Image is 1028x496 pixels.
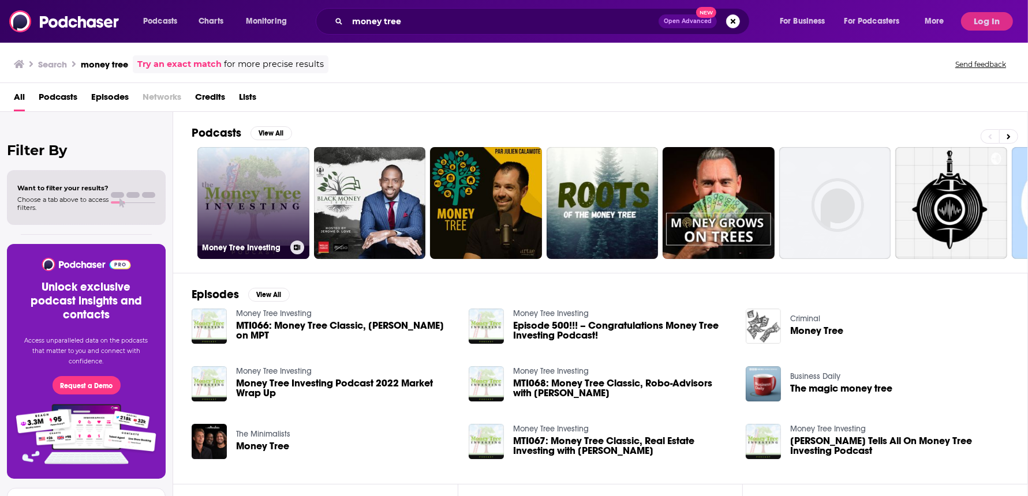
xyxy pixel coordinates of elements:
[197,147,309,259] a: Money Tree Investing
[192,309,227,344] img: MTI066: Money Tree Classic, David Stein on MPT
[53,376,121,394] button: Request a Demo
[790,436,1009,456] span: [PERSON_NAME] Tells All On Money Tree Investing Podcast
[17,196,109,212] span: Choose a tab above to access filters.
[81,59,128,70] h3: money tree
[952,59,1010,69] button: Send feedback
[236,378,455,398] a: Money Tree Investing Podcast 2022 Market Wrap Up
[790,384,892,393] a: The magic money tree
[236,309,312,318] a: Money Tree Investing
[224,58,324,71] span: for more precise results
[772,12,840,31] button: open menu
[347,12,659,31] input: Search podcasts, credits, & more...
[248,288,290,302] button: View All
[21,336,152,367] p: Access unparalleled data on the podcasts that matter to you and connect with confidence.
[239,88,256,111] a: Lists
[202,243,286,253] h3: Money Tree Investing
[513,378,732,398] span: MTI068: Money Tree Classic, Robo-Advisors with [PERSON_NAME]
[513,436,732,456] a: MTI067: Money Tree Classic, Real Estate Investing with Brandon Turner
[17,184,109,192] span: Want to filter your results?
[251,126,292,140] button: View All
[790,424,866,434] a: Money Tree Investing
[917,12,959,31] button: open menu
[790,314,820,324] a: Criminal
[659,14,717,28] button: Open AdvancedNew
[192,424,227,459] img: Money Tree
[469,309,504,344] img: Episode 500!!! – Congratulations Money Tree Investing Podcast!
[837,12,917,31] button: open menu
[790,436,1009,456] a: Annie Duke Tells All On Money Tree Investing Podcast
[513,321,732,340] a: Episode 500!!! – Congratulations Money Tree Investing Podcast!
[14,88,25,111] a: All
[236,429,290,439] a: The Minimalists
[9,10,120,32] img: Podchaser - Follow, Share and Rate Podcasts
[746,366,781,401] img: The magic money tree
[925,13,944,29] span: More
[961,12,1013,31] button: Log In
[137,58,222,71] a: Try an exact match
[135,12,192,31] button: open menu
[696,7,717,18] span: New
[192,287,290,302] a: EpisodesView All
[236,366,312,376] a: Money Tree Investing
[327,8,761,35] div: Search podcasts, credits, & more...
[780,13,825,29] span: For Business
[143,88,181,111] span: Networks
[191,12,230,31] a: Charts
[246,13,287,29] span: Monitoring
[513,424,589,434] a: Money Tree Investing
[7,142,166,159] h2: Filter By
[192,126,241,140] h2: Podcasts
[195,88,225,111] a: Credits
[844,13,900,29] span: For Podcasters
[91,88,129,111] a: Episodes
[236,441,289,451] a: Money Tree
[192,287,239,302] h2: Episodes
[41,258,132,271] img: Podchaser - Follow, Share and Rate Podcasts
[469,366,504,401] img: MTI068: Money Tree Classic, Robo-Advisors with Rob Berger
[790,371,840,381] a: Business Daily
[746,424,781,459] img: Annie Duke Tells All On Money Tree Investing Podcast
[513,378,732,398] a: MTI068: Money Tree Classic, Robo-Advisors with Rob Berger
[513,436,732,456] span: MTI067: Money Tree Classic, Real Estate Investing with [PERSON_NAME]
[664,18,712,24] span: Open Advanced
[746,309,781,344] img: Money Tree
[21,280,152,322] h3: Unlock exclusive podcast insights and contacts
[469,424,504,459] img: MTI067: Money Tree Classic, Real Estate Investing with Brandon Turner
[236,321,455,340] a: MTI066: Money Tree Classic, David Stein on MPT
[38,59,67,70] h3: Search
[790,326,843,336] a: Money Tree
[236,321,455,340] span: MTI066: Money Tree Classic, [PERSON_NAME] on MPT
[238,12,302,31] button: open menu
[513,309,589,318] a: Money Tree Investing
[192,126,292,140] a: PodcastsView All
[513,366,589,376] a: Money Tree Investing
[143,13,177,29] span: Podcasts
[199,13,223,29] span: Charts
[192,366,227,401] img: Money Tree Investing Podcast 2022 Market Wrap Up
[39,88,77,111] a: Podcasts
[12,404,160,465] img: Pro Features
